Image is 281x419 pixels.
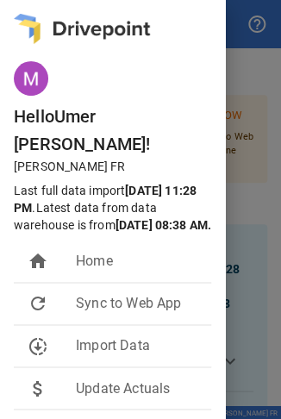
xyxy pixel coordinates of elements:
h6: Hello Umer [PERSON_NAME] ! [14,103,225,158]
span: home [28,251,48,272]
span: Update Actuals [76,378,197,398]
b: [DATE] 08:38 AM . [116,218,211,232]
span: attach_money [28,378,48,398]
img: logo [14,14,150,44]
span: refresh [28,293,48,314]
p: [PERSON_NAME] FR [14,158,225,175]
span: Sync to Web App [76,293,197,314]
span: Import Data [76,335,197,356]
span: downloading [28,335,48,356]
p: Last full data import . Latest data from data warehouse is from [14,182,218,234]
span: Home [76,251,197,272]
img: ACg8ocKQ0QNHsXWUWKoorydaHnm2Vkqbbj19h7lH8A67uT90e6WYNw=s96-c [14,61,48,96]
